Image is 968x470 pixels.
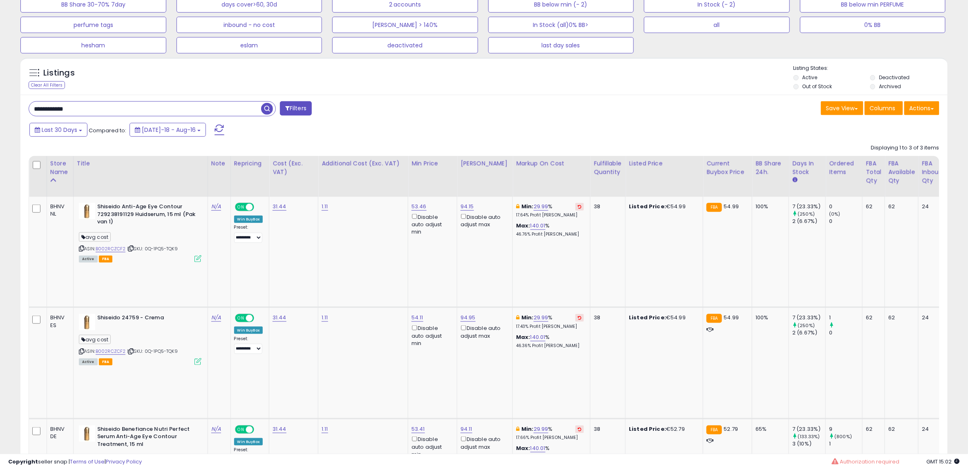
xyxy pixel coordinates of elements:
[792,203,825,210] div: 7 (23.33%)
[530,333,545,341] a: 140.01
[629,203,697,210] div: €54.99
[253,315,266,322] span: OFF
[871,144,939,152] div: Displaying 1 to 3 of 3 items
[922,425,943,433] div: 24
[756,425,782,433] div: 65%
[724,425,738,433] span: 52.79
[530,444,545,452] a: 140.01
[273,425,286,433] a: 31.44
[236,204,246,211] span: ON
[927,458,960,466] span: 2025-09-16 15:02 GMT
[8,458,142,466] div: seller snap | |
[8,458,38,466] strong: Copyright
[829,329,862,336] div: 0
[534,203,548,211] a: 29.99
[127,245,178,252] span: | SKU: 0Q-1PQ5-TQK9
[516,334,584,349] div: %
[461,203,474,211] a: 94.15
[829,203,862,210] div: 0
[411,435,451,458] div: Disable auto adjust min
[97,425,197,450] b: Shiseido Benefiance Nutri Perfect Serum Anti-Age Eye Contour Treatment, 15 ml
[79,256,98,263] span: All listings currently available for purchase on Amazon
[706,425,722,434] small: FBA
[29,81,65,89] div: Clear All Filters
[516,324,584,330] p: 17.43% Profit [PERSON_NAME]
[99,256,113,263] span: FBA
[79,425,95,442] img: 317NshFW1nL._SL40_.jpg
[516,425,584,441] div: %
[70,458,105,466] a: Terms of Use
[756,159,785,176] div: BB Share 24h.
[629,314,697,321] div: €54.99
[322,425,328,433] a: 1.11
[706,159,749,176] div: Current Buybox Price
[792,329,825,336] div: 2 (6.67%)
[756,314,782,321] div: 100%
[516,445,584,460] div: %
[756,203,782,210] div: 100%
[234,438,263,445] div: Win BuyBox
[513,156,590,197] th: The percentage added to the cost of goods (COGS) that forms the calculator for Min & Max prices.
[803,74,818,81] label: Active
[142,126,196,134] span: [DATE]-18 - Aug-16
[629,314,666,321] b: Listed Price:
[794,65,948,72] p: Listing States:
[888,203,912,210] div: 62
[792,314,825,321] div: 7 (23.33%)
[629,425,666,433] b: Listed Price:
[99,359,113,365] span: FBA
[798,211,815,217] small: (250%)
[461,314,476,322] a: 94.95
[43,67,75,79] h5: Listings
[79,203,95,219] img: 317NshFW1nL._SL40_.jpg
[461,435,506,451] div: Disable auto adjust max
[332,37,478,53] button: deactivated
[829,440,862,448] div: 1
[322,203,328,211] a: 1.11
[516,333,530,341] b: Max:
[724,203,739,210] span: 54.99
[234,216,263,223] div: Win BuyBox
[888,159,915,185] div: FBA Available Qty
[253,426,266,433] span: OFF
[866,425,879,433] div: 62
[516,435,584,441] p: 17.66% Profit [PERSON_NAME]
[516,314,584,329] div: %
[922,314,943,321] div: 24
[594,314,619,321] div: 38
[97,203,197,228] b: Shiseido Anti-Age Eye Contour 729238191129 Huidserum, 15 ml (Pak van 1)
[488,37,634,53] button: last day sales
[29,123,87,137] button: Last 30 Days
[644,17,790,33] button: all
[530,222,545,230] a: 140.01
[821,101,863,115] button: Save View
[829,159,859,176] div: Ordered Items
[706,203,722,212] small: FBA
[79,314,95,330] img: 317NshFW1nL._SL40_.jpg
[521,314,534,321] b: Min:
[488,17,634,33] button: In Stock (all)0% BB>
[79,359,98,365] span: All listings currently available for purchase on Amazon
[803,83,832,90] label: Out of Stock
[280,101,312,116] button: Filters
[516,203,584,218] div: %
[922,203,943,210] div: 24
[253,204,266,211] span: OFF
[800,17,946,33] button: 0% BB
[516,159,587,168] div: Markup on Cost
[79,203,201,261] div: ASIN:
[79,335,111,344] span: avg cost
[411,314,423,322] a: 54.11
[461,425,472,433] a: 94.11
[724,314,739,321] span: 54.99
[521,203,534,210] b: Min:
[236,315,246,322] span: ON
[792,176,797,184] small: Days In Stock.
[516,343,584,349] p: 46.36% Profit [PERSON_NAME]
[322,314,328,322] a: 1.11
[96,348,126,355] a: B002RCZCF2
[96,245,126,252] a: B002RCZCF2
[629,425,697,433] div: €52.79
[322,159,405,168] div: Additional Cost (Exc. VAT)
[516,222,584,237] div: %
